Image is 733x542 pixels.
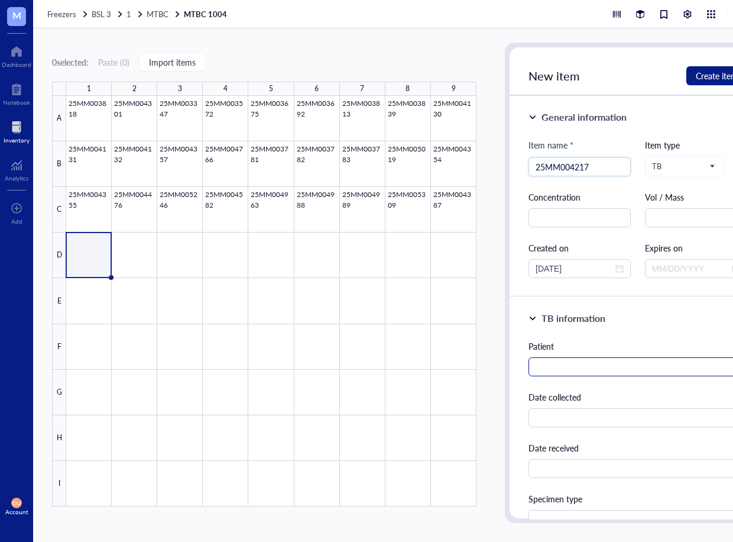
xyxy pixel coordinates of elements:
[52,141,66,187] div: B
[536,262,613,275] input: MM/DD/YYYY
[52,233,66,278] div: D
[52,278,66,324] div: E
[406,82,410,96] div: 8
[52,370,66,415] div: G
[52,187,66,233] div: C
[2,42,31,68] a: Dashboard
[5,508,28,515] div: Account
[52,324,66,370] div: F
[47,9,89,20] a: Freezers
[360,82,364,96] div: 7
[452,82,456,96] div: 9
[541,311,605,325] div: TB information
[47,8,76,20] span: Freezers
[528,138,573,151] div: Item name
[127,9,181,20] a: 1MTBC
[52,461,66,506] div: I
[528,191,631,204] div: Concentration
[132,82,137,96] div: 2
[3,80,30,106] a: Notebook
[3,99,30,106] div: Notebook
[4,118,30,144] a: Inventory
[184,9,229,20] a: MTBC 1004
[12,499,21,506] span: GU
[149,57,196,67] span: Import items
[52,415,66,461] div: H
[92,8,111,20] span: BSL 3
[652,161,714,172] span: TB
[4,137,30,144] div: Inventory
[11,218,22,225] div: Add
[147,8,168,20] span: MTBC
[139,53,206,72] button: Import items
[528,241,631,254] div: Created on
[52,56,89,69] div: 0 selected:
[127,8,131,20] span: 1
[269,82,273,96] div: 5
[314,82,319,96] div: 6
[652,262,729,275] input: MM/DD/YYYY
[87,82,91,96] div: 1
[2,61,31,68] div: Dashboard
[528,67,580,84] span: New item
[5,175,28,182] div: Analytics
[178,82,182,96] div: 3
[92,9,124,20] a: BSL 3
[541,110,627,124] div: General information
[52,96,66,141] div: A
[12,8,21,22] span: M
[223,82,228,96] div: 4
[5,156,28,182] a: Analytics
[98,53,129,72] button: Paste (0)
